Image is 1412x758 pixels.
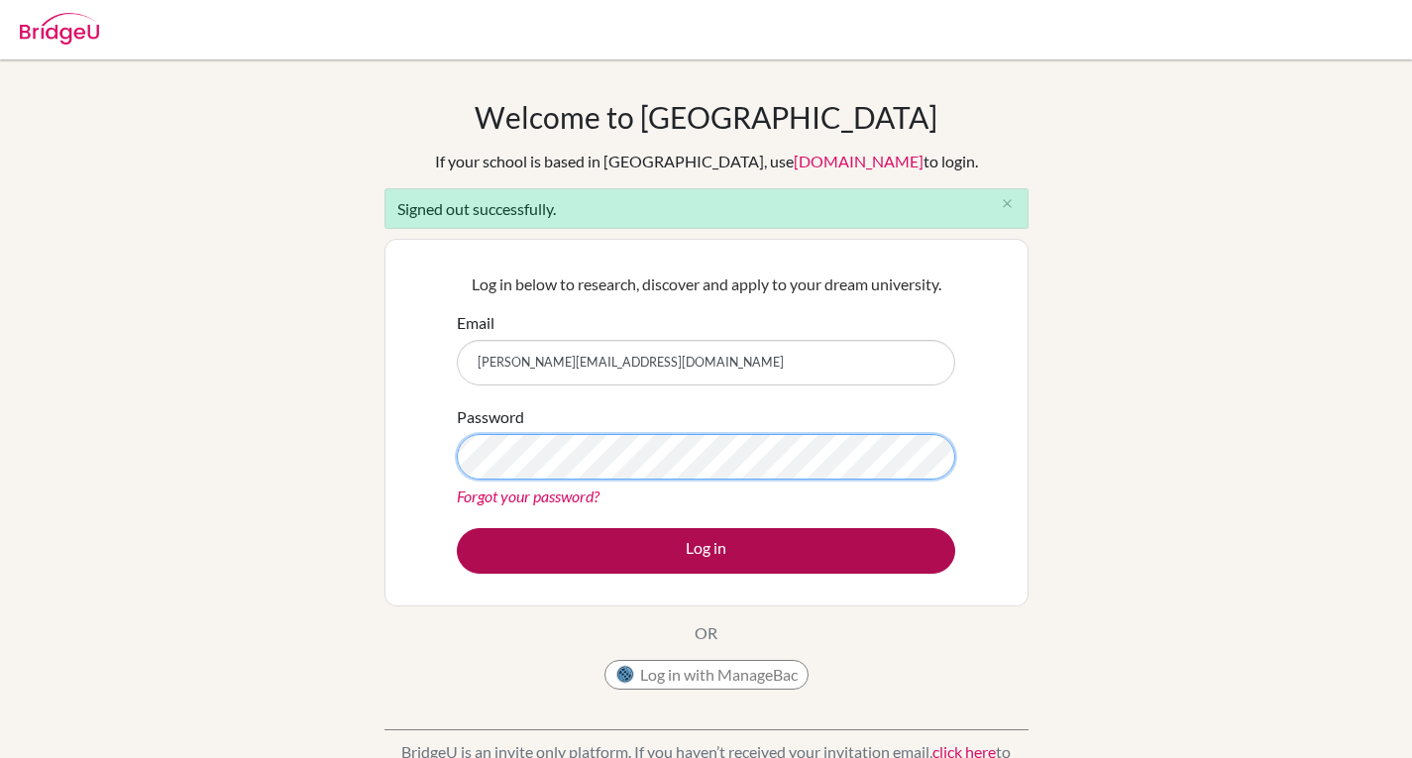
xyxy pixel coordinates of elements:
[604,660,809,690] button: Log in with ManageBac
[794,152,923,170] a: [DOMAIN_NAME]
[457,528,955,574] button: Log in
[384,188,1029,229] div: Signed out successfully.
[695,621,717,645] p: OR
[457,405,524,429] label: Password
[457,272,955,296] p: Log in below to research, discover and apply to your dream university.
[457,311,494,335] label: Email
[457,487,599,505] a: Forgot your password?
[1000,196,1015,211] i: close
[435,150,978,173] div: If your school is based in [GEOGRAPHIC_DATA], use to login.
[988,189,1028,219] button: Close
[475,99,937,135] h1: Welcome to [GEOGRAPHIC_DATA]
[20,13,99,45] img: Bridge-U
